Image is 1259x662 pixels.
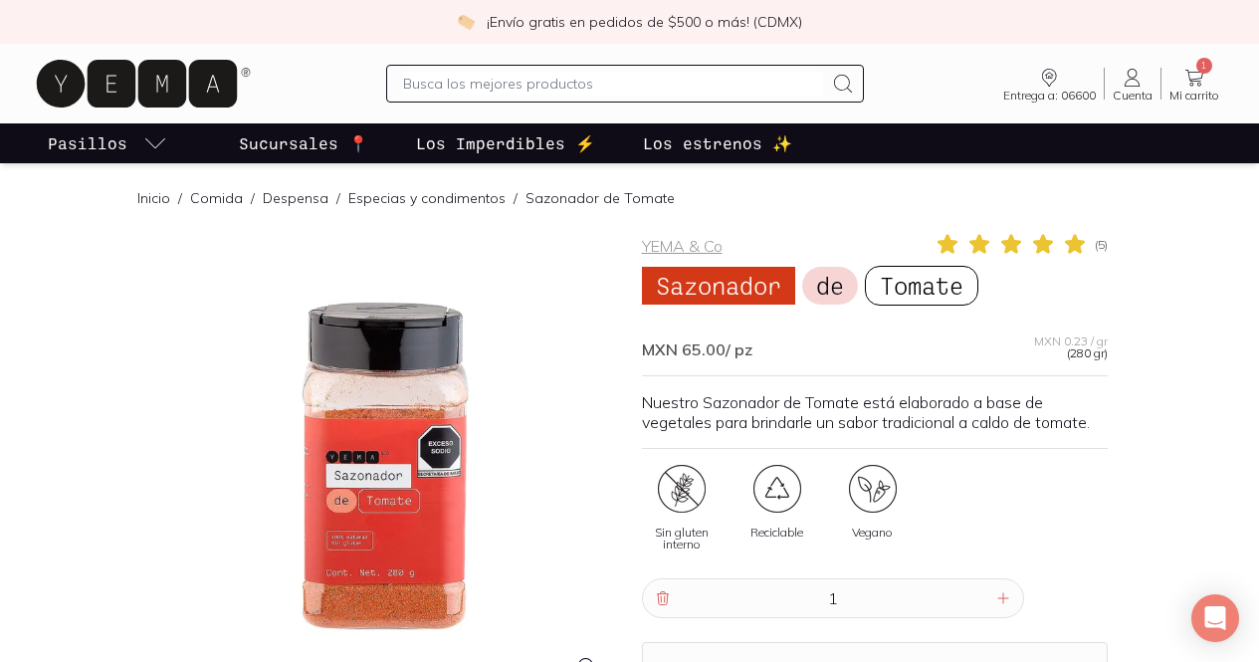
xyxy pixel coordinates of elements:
[642,527,722,551] span: Sin gluten interno
[865,266,978,306] span: Tomate
[403,72,823,96] input: Busca los mejores productos
[753,465,801,513] img: certificate_48a53943-26ef-4015-b3aa-8f4c5fdc4728=fwebp-q70-w96
[170,188,190,208] span: /
[235,123,372,163] a: Sucursales 📍
[1003,90,1096,102] span: Entrega a: 06600
[639,123,796,163] a: Los estrenos ✨
[802,267,858,305] span: de
[239,131,368,155] p: Sucursales 📍
[506,188,525,208] span: /
[849,465,897,513] img: certificate_86a4b5dc-104e-40e4-a7f8-89b43527f01f=fwebp-q70-w96
[642,339,752,359] span: MXN 65.00 / pz
[412,123,599,163] a: Los Imperdibles ⚡️
[348,189,506,207] a: Especias y condimentos
[328,188,348,208] span: /
[1095,239,1108,251] span: ( 5 )
[1034,335,1108,347] span: MXN 0.23 / gr
[1105,66,1160,102] a: Cuenta
[263,189,328,207] a: Despensa
[457,13,475,31] img: check
[658,465,706,513] img: certificate_55e4a1f1-8c06-4539-bb7a-cfec37afd660=fwebp-q70-w96
[190,189,243,207] a: Comida
[750,527,803,539] span: Reciclable
[642,392,1108,432] p: Nuestro Sazonador de Tomate está elaborado a base de vegetales para brindarle un sabor tradiciona...
[995,66,1104,102] a: Entrega a: 06600
[1191,594,1239,642] div: Open Intercom Messenger
[1161,66,1227,102] a: 1Mi carrito
[852,527,893,539] span: Vegano
[44,123,171,163] a: pasillo-todos-link
[642,267,795,305] span: Sazonador
[243,188,263,208] span: /
[1067,347,1108,359] span: (280 gr)
[48,131,127,155] p: Pasillos
[525,188,675,208] p: Sazonador de Tomate
[1169,90,1219,102] span: Mi carrito
[642,236,723,256] a: YEMA & Co
[416,131,595,155] p: Los Imperdibles ⚡️
[1113,90,1153,102] span: Cuenta
[643,131,792,155] p: Los estrenos ✨
[487,12,802,32] p: ¡Envío gratis en pedidos de $500 o más! (CDMX)
[1196,58,1212,74] span: 1
[137,189,170,207] a: Inicio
